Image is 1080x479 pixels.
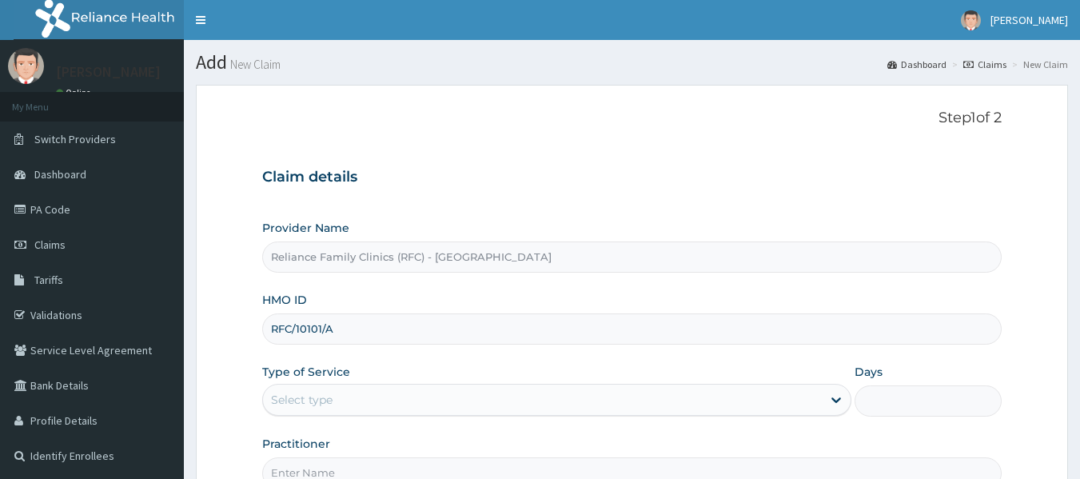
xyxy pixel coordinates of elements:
[271,392,333,408] div: Select type
[990,13,1068,27] span: [PERSON_NAME]
[262,169,1002,186] h3: Claim details
[887,58,946,71] a: Dashboard
[855,364,883,380] label: Days
[963,58,1006,71] a: Claims
[56,65,161,79] p: [PERSON_NAME]
[56,87,94,98] a: Online
[34,167,86,182] span: Dashboard
[34,273,63,287] span: Tariffs
[34,238,66,252] span: Claims
[961,10,981,30] img: User Image
[8,48,44,84] img: User Image
[196,52,1068,73] h1: Add
[1008,58,1068,71] li: New Claim
[262,364,350,380] label: Type of Service
[262,110,1002,127] p: Step 1 of 2
[34,132,116,146] span: Switch Providers
[227,58,281,70] small: New Claim
[262,313,1002,345] input: Enter HMO ID
[262,220,349,236] label: Provider Name
[262,436,330,452] label: Practitioner
[262,292,307,308] label: HMO ID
